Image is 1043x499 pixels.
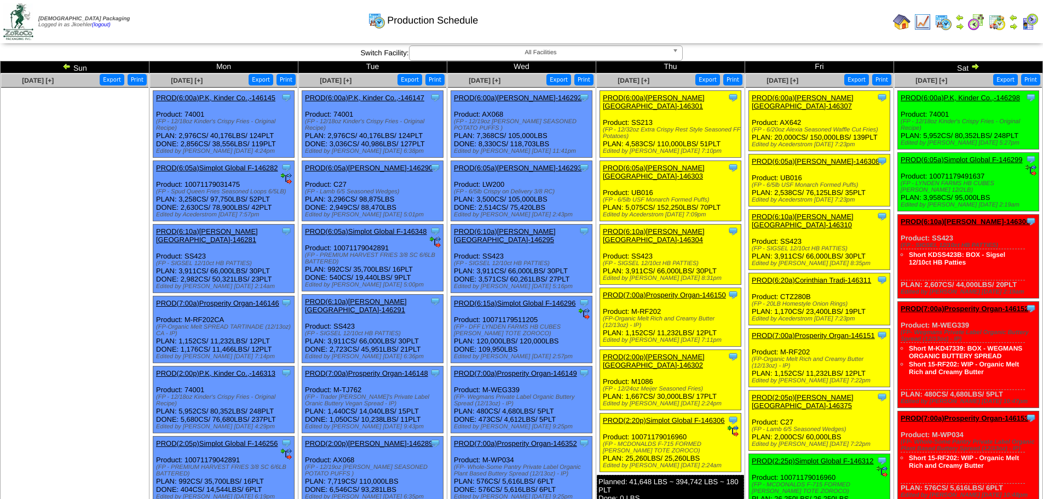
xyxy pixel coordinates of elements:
[901,414,1028,422] a: PROD(7:00a)Prosperity Organ-146153
[447,61,596,73] td: Wed
[901,492,1039,498] div: Edited by [PERSON_NAME] [DATE] 10:48pm
[752,245,890,252] div: (FP - SIGSEL 12/10ct HB PATTIES)
[603,164,705,180] a: PROD(6:05a)[PERSON_NAME][GEOGRAPHIC_DATA]-146303
[579,226,590,237] img: Tooltip
[728,92,739,103] img: Tooltip
[387,15,478,26] span: Production Schedule
[752,441,890,448] div: Edited by [PERSON_NAME] [DATE] 7:22pm
[909,345,1022,360] a: Short M-KD47339: BOX - WEGMANS ORGANIC BUTTERY SPREAD
[454,283,592,290] div: Edited by [PERSON_NAME] [DATE] 5:16pm
[898,302,1039,408] div: Product: M-WEG339 PLAN: 480CS / 4,680LBS / 5PLT
[752,356,890,369] div: (FP-Organic Melt Rich and Creamy Butter (12/13oz) - IP)
[877,211,888,222] img: Tooltip
[1025,154,1036,165] img: Tooltip
[603,127,741,140] div: (FP - 12/32oz Extra Crispy Rest Style Seasoned FF Potatoes)
[281,173,292,184] img: ediSmall.gif
[281,226,292,237] img: Tooltip
[156,188,294,195] div: (FP - Spud Queen Fries Seasoned Loops 6/5LB)
[156,164,278,172] a: PROD(6:05a)Simplot Global F-146282
[92,22,111,28] a: (logout)
[281,92,292,103] img: Tooltip
[877,330,888,341] img: Tooltip
[156,283,294,290] div: Edited by [PERSON_NAME] [DATE] 2:14am
[305,439,433,448] a: PROD(2:00p)[PERSON_NAME]-146289
[603,353,705,369] a: PROD(2:00p)[PERSON_NAME][GEOGRAPHIC_DATA]-146302
[579,308,590,319] img: ediSmall.gif
[877,455,888,466] img: Tooltip
[749,154,890,207] div: Product: UB016 PLAN: 2,538CS / 76,125LBS / 35PLT
[469,77,500,84] a: [DATE] [+]
[454,94,581,102] a: PROD(6:00a)[PERSON_NAME]-146292
[156,260,294,267] div: (FP - SIGSEL 12/10ct HB PATTIES)
[454,324,592,337] div: (FP - DFF LYNDEN FARMS HB CUBES [PERSON_NAME] TOTE ZOROCO)
[752,127,890,133] div: (FP - 6/20oz Alexia Seasoned Waffle Cut Fries)
[305,188,443,195] div: (FP - Lamb 6/5 Seasoned Wedges)
[156,394,294,407] div: (FP - 12/18oz Kinder's Crispy Fries - Original Recipe)
[915,77,947,84] a: [DATE] [+]
[600,350,741,410] div: Product: M1086 PLAN: 1,667CS / 30,000LBS / 17PLT
[430,438,441,449] img: Tooltip
[153,366,295,433] div: Product: 74001 PLAN: 5,952CS / 80,352LBS / 248PLT DONE: 5,680CS / 76,680LBS / 237PLT
[600,161,741,221] div: Product: UB016 PLAN: 5,075CS / 152,250LBS / 70PLT
[302,295,443,363] div: Product: SS423 PLAN: 3,911CS / 66,000LBS / 30PLT DONE: 2,723CS / 45,951LBS / 21PLT
[1025,165,1036,176] img: ediSmall.gif
[430,237,441,248] img: ediSmall.gif
[305,423,443,430] div: Edited by [PERSON_NAME] [DATE] 9:43pm
[454,227,556,244] a: PROD(6:10a)[PERSON_NAME][GEOGRAPHIC_DATA]-146295
[156,94,275,102] a: PROD(6:00a)P.K, Kinder Co.,-146145
[877,392,888,403] img: Tooltip
[935,13,952,31] img: calendarprod.gif
[893,13,911,31] img: home.gif
[909,360,1019,376] a: Short 15-RF202: WIP - Organic Melt Rich and Creamy Butter
[603,441,741,454] div: (FP - MCDONALDS F-715 FORMED [PERSON_NAME] TOTE ZOROCO)
[156,423,294,430] div: Edited by [PERSON_NAME] [DATE] 4:29pm
[579,162,590,173] img: Tooltip
[156,324,294,337] div: (FP-Organic Melt SPREAD TARTINADE (12/13oz) CA - IP)
[128,74,147,85] button: Print
[149,61,298,73] td: Mon
[153,161,295,221] div: Product: 10071179031475 PLAN: 3,258CS / 97,750LBS / 52PLT DONE: 2,630CS / 78,900LBS / 42PLT
[967,13,985,31] img: calendarblend.gif
[993,74,1018,85] button: Export
[38,16,130,28] span: Logged in as Jkoehler
[3,3,33,40] img: zoroco-logo-small.webp
[728,289,739,300] img: Tooltip
[430,296,441,307] img: Tooltip
[100,74,124,85] button: Export
[153,225,295,293] div: Product: SS423 PLAN: 3,911CS / 66,000LBS / 30PLT DONE: 2,982CS / 50,321LBS / 23PLT
[1009,22,1018,31] img: arrowright.gif
[305,118,443,131] div: (FP - 12/18oz Kinder's Crispy Fries - Original Recipe)
[302,366,443,433] div: Product: M-TJ762 PLAN: 1,440CS / 14,040LBS / 15PLT DONE: 1,050CS / 10,238LBS / 11PLT
[749,273,890,325] div: Product: CTZ280B PLAN: 1,170CS / 23,400LBS / 19PLT
[281,162,292,173] img: Tooltip
[454,188,592,195] div: (FP - 6/5lb Crispy on Delivery 3/8 RC)
[901,398,1039,405] div: Edited by [PERSON_NAME] [DATE] 10:47pm
[909,251,1005,266] a: Short KDSS423B: BOX - Sigsel 12/10ct HB Patties
[603,416,725,425] a: PROD(2:20p)Simplot Global F-146306
[281,449,292,460] img: ediSmall.gif
[425,74,445,85] button: Print
[877,92,888,103] img: Tooltip
[898,215,1039,299] div: Product: SS423 PLAN: 2,607CS / 44,000LBS / 20PLT
[430,92,441,103] img: Tooltip
[988,13,1006,31] img: calendarinout.gif
[600,91,741,158] div: Product: SS213 PLAN: 4,583CS / 110,000LBS / 51PLT
[603,291,726,299] a: PROD(7:00a)Prosperity Organ-146150
[955,13,964,22] img: arrowleft.gif
[305,353,443,360] div: Edited by [PERSON_NAME] [DATE] 6:36pm
[767,77,798,84] a: [DATE] [+]
[901,305,1028,313] a: PROD(7:00a)Prosperity Organ-146152
[749,91,890,151] div: Product: AX642 PLAN: 20,000CS / 150,000LBS / 139PLT
[156,299,279,307] a: PROD(7:00a)Prosperity Organ-146146
[579,92,590,103] img: Tooltip
[1021,74,1040,85] button: Print
[546,74,571,85] button: Export
[305,282,443,288] div: Edited by [PERSON_NAME] [DATE] 5:00pm
[603,211,741,218] div: Edited by Acederstrom [DATE] 7:09pm
[618,77,649,84] a: [DATE] [+]
[901,118,1039,131] div: (FP - 12/18oz Kinder's Crispy Fries - Original Recipe)
[901,289,1039,295] div: Edited by [PERSON_NAME] [DATE] 2:19am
